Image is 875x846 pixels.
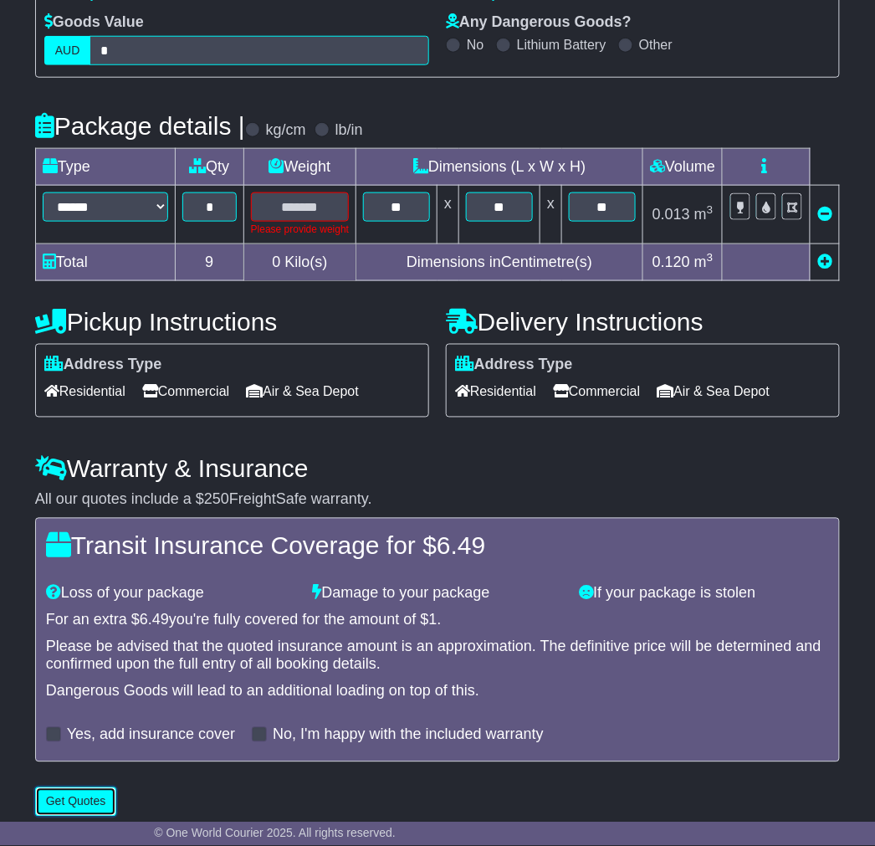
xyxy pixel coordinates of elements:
h4: Delivery Instructions [446,308,840,336]
div: Loss of your package [38,585,304,603]
sup: 3 [707,251,714,264]
div: If your package is stolen [571,585,837,603]
span: 0.120 [652,254,690,270]
td: 9 [175,244,243,281]
label: Address Type [44,356,162,375]
h4: Warranty & Insurance [35,455,840,483]
sup: 3 [707,203,714,216]
label: Lithium Battery [517,37,606,53]
label: Yes, add insurance cover [67,726,235,745]
label: lb/in [335,121,363,140]
td: x [437,186,459,244]
span: © One World Courier 2025. All rights reserved. [154,827,396,840]
a: Add new item [817,254,832,270]
span: m [694,206,714,223]
span: 0 [272,254,280,270]
td: Dimensions in Centimetre(s) [356,244,643,281]
label: AUD [44,36,91,65]
div: For an extra $ you're fully covered for the amount of $ . [46,612,829,630]
label: Goods Value [44,13,144,32]
td: x [540,186,562,244]
button: Get Quotes [35,787,117,817]
span: Air & Sea Depot [657,379,770,405]
label: No [467,37,484,53]
td: Volume [643,149,723,186]
label: Any Dangerous Goods? [446,13,632,32]
span: 1 [428,612,437,628]
h4: Pickup Instructions [35,308,429,336]
div: Damage to your package [304,585,571,603]
div: All our quotes include a $ FreightSafe warranty. [35,491,840,510]
td: Kilo(s) [243,244,356,281]
div: Dangerous Goods will lead to an additional loading on top of this. [46,683,829,701]
span: Commercial [142,379,229,405]
span: Residential [44,379,125,405]
td: Qty [175,149,243,186]
span: Air & Sea Depot [246,379,359,405]
span: m [694,254,714,270]
td: Type [35,149,175,186]
span: Commercial [553,379,640,405]
td: Weight [243,149,356,186]
span: Residential [455,379,536,405]
label: No, I'm happy with the included warranty [273,726,544,745]
td: Dimensions (L x W x H) [356,149,643,186]
label: kg/cm [266,121,306,140]
div: Please be advised that the quoted insurance amount is an approximation. The definitive price will... [46,638,829,674]
span: 6.49 [140,612,169,628]
label: Other [639,37,673,53]
div: Please provide weight [251,222,349,237]
h4: Package details | [35,112,245,140]
label: Address Type [455,356,573,375]
td: Total [35,244,175,281]
a: Remove this item [817,206,832,223]
span: 0.013 [652,206,690,223]
span: 6.49 [437,532,485,560]
h4: Transit Insurance Coverage for $ [46,532,829,560]
span: 250 [204,491,229,508]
